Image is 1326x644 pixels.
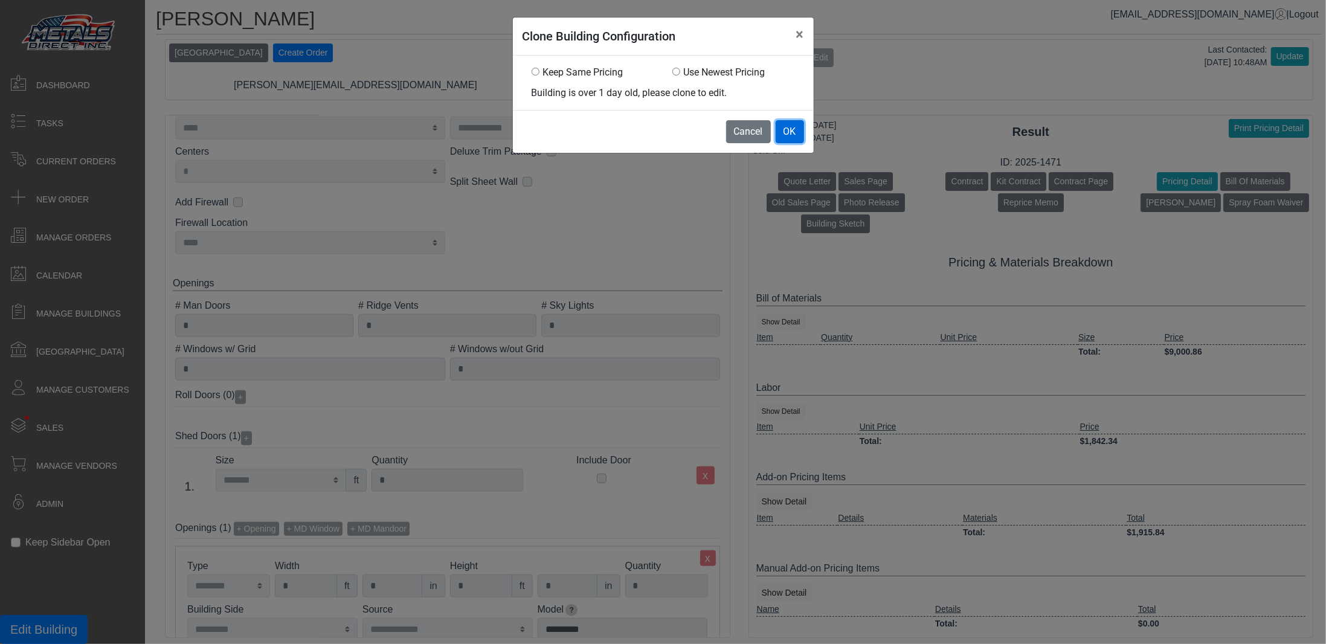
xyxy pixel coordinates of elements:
button: OK [776,120,804,143]
button: Close [787,18,814,51]
div: Building is over 1 day old, please clone to edit. [532,86,795,100]
label: Keep Same Pricing [543,65,623,80]
h5: Clone Building Configuration [523,27,676,45]
button: Cancel [726,120,771,143]
label: Use Newest Pricing [684,65,765,80]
